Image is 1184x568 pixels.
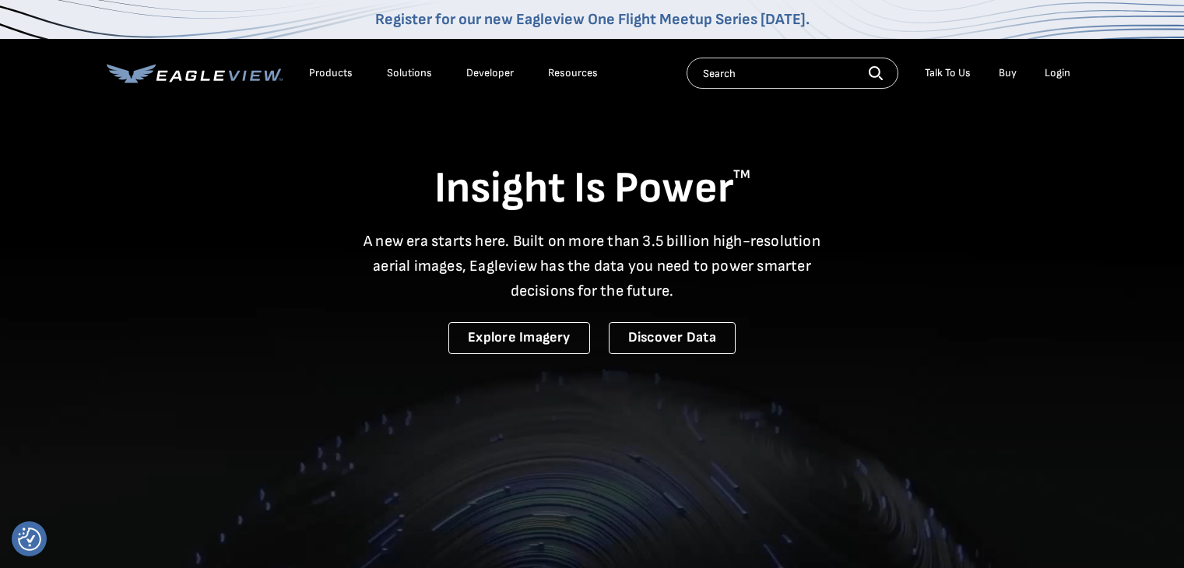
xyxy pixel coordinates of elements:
[925,66,971,80] div: Talk To Us
[466,66,514,80] a: Developer
[375,10,810,29] a: Register for our new Eagleview One Flight Meetup Series [DATE].
[387,66,432,80] div: Solutions
[733,167,750,182] sup: TM
[1045,66,1070,80] div: Login
[999,66,1017,80] a: Buy
[309,66,353,80] div: Products
[687,58,898,89] input: Search
[18,528,41,551] img: Revisit consent button
[548,66,598,80] div: Resources
[448,322,590,354] a: Explore Imagery
[354,229,831,303] p: A new era starts here. Built on more than 3.5 billion high-resolution aerial images, Eagleview ha...
[609,322,736,354] a: Discover Data
[107,162,1078,216] h1: Insight Is Power
[18,528,41,551] button: Consent Preferences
